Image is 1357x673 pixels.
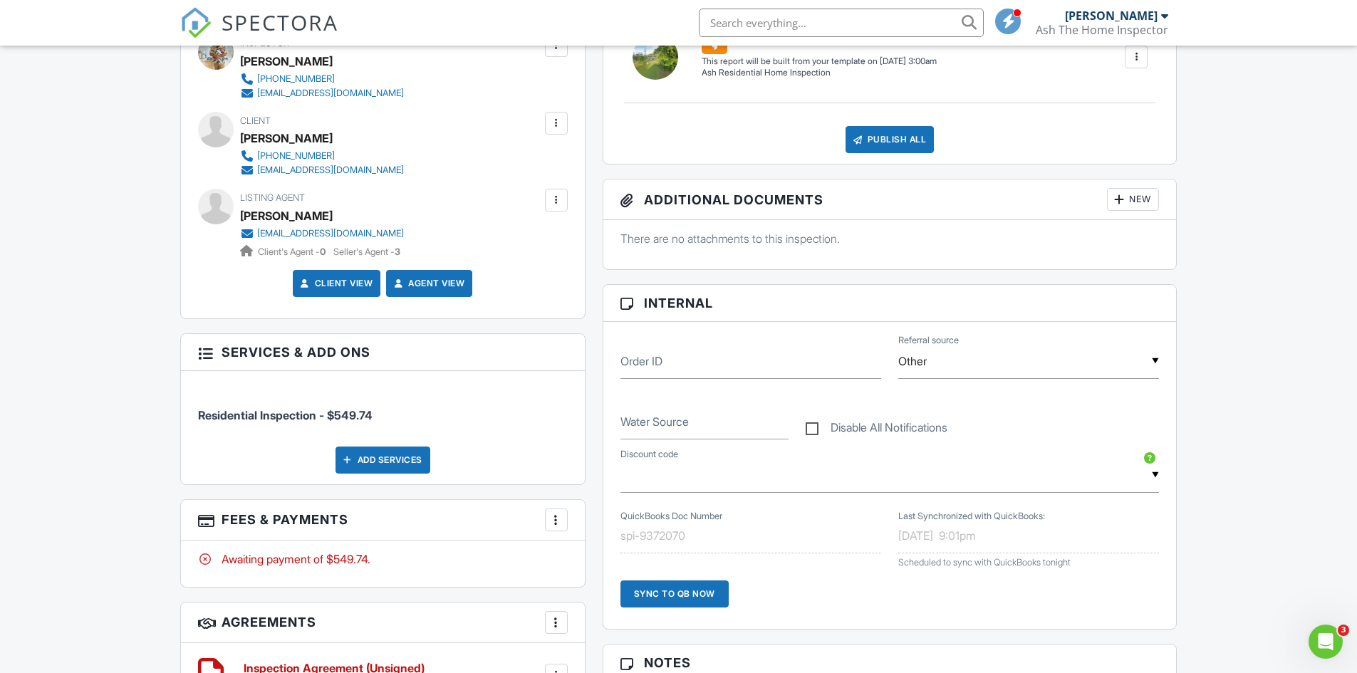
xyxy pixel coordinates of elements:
a: [PHONE_NUMBER] [240,72,404,86]
div: Add Services [336,447,430,474]
h3: Agreements [181,602,585,643]
input: Water Source [620,405,789,439]
label: QuickBooks Doc Number [620,510,722,523]
div: [EMAIL_ADDRESS][DOMAIN_NAME] [257,165,404,176]
h3: Services & Add ons [181,334,585,371]
div: Publish All [846,126,935,153]
label: Water Source [620,414,689,429]
div: [PERSON_NAME] [1065,9,1158,23]
span: Scheduled to sync with QuickBooks tonight [898,557,1071,568]
label: Last Synchronized with QuickBooks: [898,510,1045,523]
span: 3 [1338,625,1349,636]
span: Seller's Agent - [333,246,400,257]
a: [EMAIL_ADDRESS][DOMAIN_NAME] [240,163,404,177]
h3: Internal [603,285,1177,322]
div: Ash Residential Home Inspection [702,67,937,79]
div: Awaiting payment of $549.74. [198,551,568,567]
strong: 3 [395,246,400,257]
div: [EMAIL_ADDRESS][DOMAIN_NAME] [257,88,404,99]
div: Ash The Home Inspector [1036,23,1168,37]
h3: Additional Documents [603,179,1177,220]
label: Disable All Notifications [806,421,947,439]
p: There are no attachments to this inspection. [620,231,1160,246]
a: [PERSON_NAME] [240,205,333,226]
div: Sync to QB Now [620,580,729,607]
iframe: Intercom live chat [1309,625,1343,659]
a: SPECTORA [180,19,338,49]
strong: 0 [320,246,326,257]
span: Client [240,115,271,126]
a: Agent View [391,276,464,291]
div: New [1107,188,1159,211]
li: Service: Residential Inspection [198,382,568,434]
div: [PERSON_NAME] [240,51,333,72]
div: [PERSON_NAME] [240,127,333,149]
h3: Fees & Payments [181,500,585,541]
div: [EMAIL_ADDRESS][DOMAIN_NAME] [257,228,404,239]
a: [EMAIL_ADDRESS][DOMAIN_NAME] [240,226,404,241]
div: [PHONE_NUMBER] [257,150,335,162]
img: The Best Home Inspection Software - Spectora [180,7,212,38]
span: Listing Agent [240,192,305,203]
span: Client's Agent - [258,246,328,257]
div: This report will be built from your template on [DATE] 3:00am [702,56,937,67]
div: [PHONE_NUMBER] [257,73,335,85]
label: Referral source [898,334,959,347]
a: Client View [298,276,373,291]
input: Search everything... [699,9,984,37]
label: Discount code [620,448,678,461]
span: SPECTORA [222,7,338,37]
label: Order ID [620,353,662,369]
a: [PHONE_NUMBER] [240,149,404,163]
a: [EMAIL_ADDRESS][DOMAIN_NAME] [240,86,404,100]
span: Residential Inspection - $549.74 [198,408,373,422]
